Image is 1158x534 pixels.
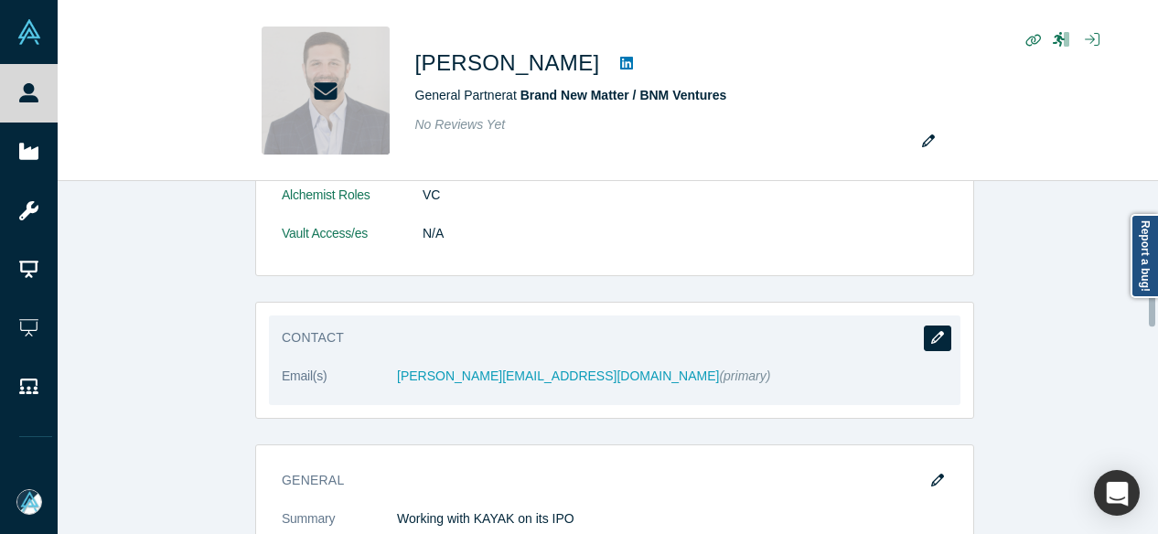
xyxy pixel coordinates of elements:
[397,368,719,383] a: [PERSON_NAME][EMAIL_ADDRESS][DOMAIN_NAME]
[16,19,42,45] img: Alchemist Vault Logo
[415,88,727,102] span: General Partner at
[397,509,948,529] p: Working with KAYAK on its IPO
[282,224,423,262] dt: Vault Access/es
[719,368,770,383] span: (primary)
[282,328,922,347] h3: Contact
[282,471,922,490] h3: General
[282,186,423,224] dt: Alchemist Roles
[520,88,727,102] a: Brand New Matter / BNM Ventures
[415,47,600,80] h1: [PERSON_NAME]
[282,367,397,405] dt: Email(s)
[1131,214,1158,298] a: Report a bug!
[423,224,948,243] dd: N/A
[415,117,506,132] span: No Reviews Yet
[16,489,42,515] img: Mia Scott's Account
[423,186,948,205] dd: VC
